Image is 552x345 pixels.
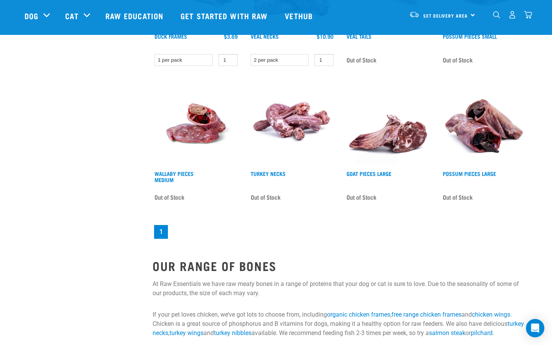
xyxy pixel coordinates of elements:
a: pilchard [471,329,493,337]
a: Dog [25,10,38,21]
a: chicken wings [472,311,510,318]
span: Out of Stock [443,191,473,203]
img: van-moving.png [409,11,419,18]
div: Open Intercom Messenger [526,319,544,337]
a: Duck Frames [154,35,187,38]
a: salmon steak [429,329,465,337]
a: turkey nibbles [214,329,251,337]
img: 1200 Possum Pieces Large 01 [441,80,528,167]
a: Possum Pieces Large [443,172,496,175]
span: Out of Stock [347,54,376,66]
span: Out of Stock [251,191,281,203]
a: Raw Education [98,0,173,31]
img: user.png [508,11,516,19]
a: Veal Necks [251,35,279,38]
a: organic chicken frames [327,311,390,318]
div: $10.90 [317,33,333,39]
img: 1194 Goat Pieces Large 01 [345,80,432,167]
div: $3.69 [224,33,238,39]
img: home-icon@2x.png [524,11,532,19]
a: Turkey Necks [251,172,286,175]
a: Page 1 [154,225,168,239]
a: free range chicken frames [391,311,462,318]
p: At Raw Essentials we have raw meaty bones in a range of proteins that your dog or cat is sure to ... [153,279,527,298]
img: home-icon-1@2x.png [493,11,500,18]
input: 1 [219,54,238,66]
a: Vethub [277,0,322,31]
a: Goat Pieces Large [347,172,391,175]
p: If your pet loves chicken, we’ve got lots to choose from, including , and . Chicken is a great so... [153,310,527,338]
span: Out of Stock [154,191,184,203]
input: 1 [314,54,333,66]
a: Get started with Raw [173,0,277,31]
span: Set Delivery Area [423,14,468,17]
a: Veal Tails [347,35,371,38]
h2: OUR RANGE OF BONES [153,259,527,273]
img: Raw Essentials Wallaby Pieces Raw Meaty Bones For Dogs [153,80,240,167]
span: Out of Stock [347,191,376,203]
a: Wallaby Pieces Medium [154,172,194,181]
img: 1259 Turkey Necks 01 [249,80,336,167]
a: Possum Pieces Small [443,35,497,38]
a: Cat [65,10,78,21]
span: Out of Stock [443,54,473,66]
a: turkey wings [169,329,204,337]
nav: pagination [153,223,527,240]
